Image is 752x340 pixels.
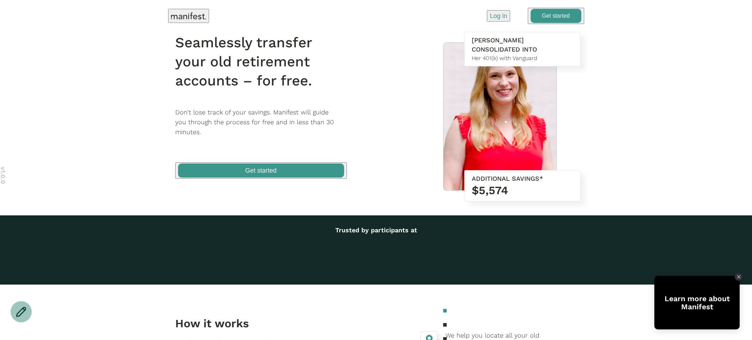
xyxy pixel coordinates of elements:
[472,36,573,54] div: [PERSON_NAME] CONSOLIDATED INTO
[175,162,347,179] button: Get started
[472,54,573,62] div: Her 401(k) with Vanguard
[175,316,333,330] h3: How it works
[175,33,356,90] h1: Seamlessly transfer your old retirement accounts – for free.
[472,183,573,197] h3: $5,574
[444,43,556,194] img: Meredith
[654,276,740,329] div: Tolstoy bubble widget
[175,107,356,137] p: Don’t lose track of your savings. Manifest will guide you through the process for free and in les...
[528,8,584,24] button: Get started
[654,276,740,329] div: Open Tolstoy
[735,273,742,281] div: Close Tolstoy widget
[487,10,510,22] button: Log in
[654,276,740,329] div: Open Tolstoy widget
[472,174,573,183] div: ADDITIONAL SAVINGS*
[654,294,740,311] div: Learn more about Manifest
[490,11,507,20] p: Log in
